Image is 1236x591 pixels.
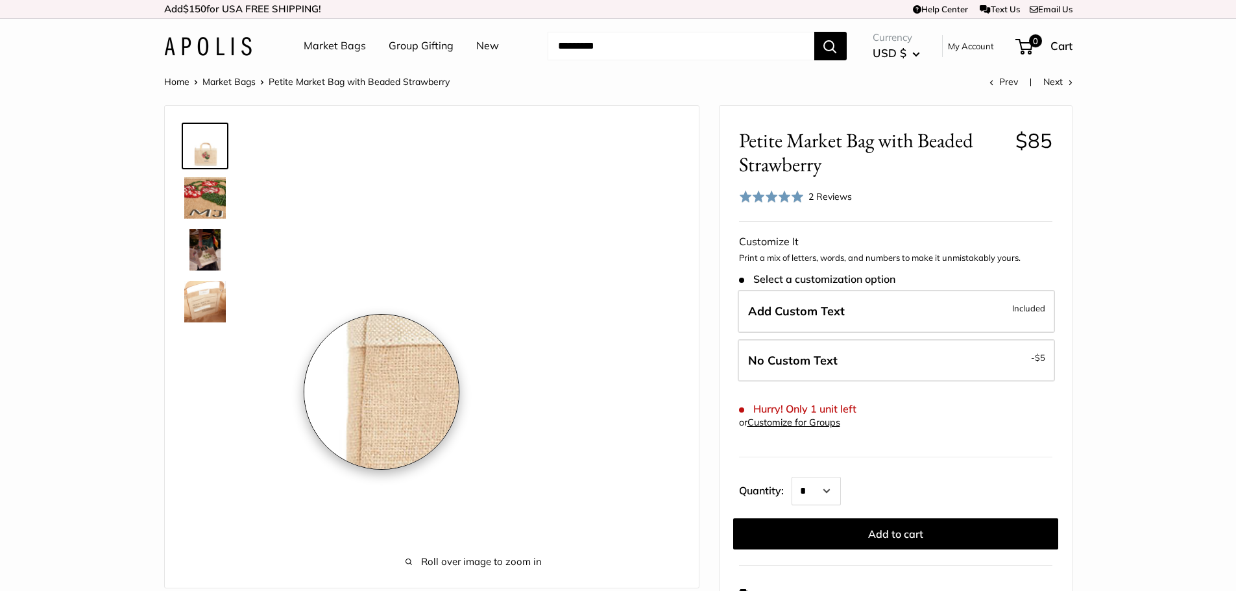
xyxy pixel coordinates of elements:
[164,37,252,56] img: Apolis
[989,76,1018,88] a: Prev
[739,414,840,431] div: or
[739,273,895,285] span: Select a customization option
[182,278,228,325] a: Petite Market Bag with Beaded Strawberry
[304,36,366,56] a: Market Bags
[948,38,994,54] a: My Account
[739,232,1052,252] div: Customize It
[269,553,679,571] span: Roll over image to zoom in
[184,125,226,167] img: Petite Market Bag with Beaded Strawberry
[748,353,838,368] span: No Custom Text
[739,252,1052,265] p: Print a mix of letters, words, and numbers to make it unmistakably yours.
[1035,352,1045,363] span: $5
[747,416,840,428] a: Customize for Groups
[184,281,226,322] img: Petite Market Bag with Beaded Strawberry
[548,32,814,60] input: Search...
[738,339,1055,382] label: Leave Blank
[184,177,226,219] img: Petite Market Bag with Beaded Strawberry
[1017,36,1072,56] a: 0 Cart
[389,36,454,56] a: Group Gifting
[184,229,226,271] img: Petite Market Bag with Beaded Strawberry
[733,518,1058,549] button: Add to cart
[1028,34,1041,47] span: 0
[814,32,847,60] button: Search
[183,3,206,15] span: $150
[739,403,856,415] span: Hurry! Only 1 unit left
[873,29,920,47] span: Currency
[808,191,852,202] span: 2 Reviews
[182,175,228,221] a: Petite Market Bag with Beaded Strawberry
[164,76,189,88] a: Home
[202,76,256,88] a: Market Bags
[1043,76,1072,88] a: Next
[182,123,228,169] a: Petite Market Bag with Beaded Strawberry
[873,43,920,64] button: USD $
[476,36,499,56] a: New
[1012,300,1045,316] span: Included
[913,4,968,14] a: Help Center
[1050,39,1072,53] span: Cart
[164,73,450,90] nav: Breadcrumb
[980,4,1019,14] a: Text Us
[269,76,450,88] span: Petite Market Bag with Beaded Strawberry
[1030,4,1072,14] a: Email Us
[182,226,228,273] a: Petite Market Bag with Beaded Strawberry
[873,46,906,60] span: USD $
[1015,128,1052,153] span: $85
[182,330,228,377] a: Petite Market Bag with Beaded Strawberry
[738,290,1055,333] label: Add Custom Text
[1031,350,1045,365] span: -
[739,128,1006,176] span: Petite Market Bag with Beaded Strawberry
[739,473,792,505] label: Quantity:
[748,304,845,319] span: Add Custom Text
